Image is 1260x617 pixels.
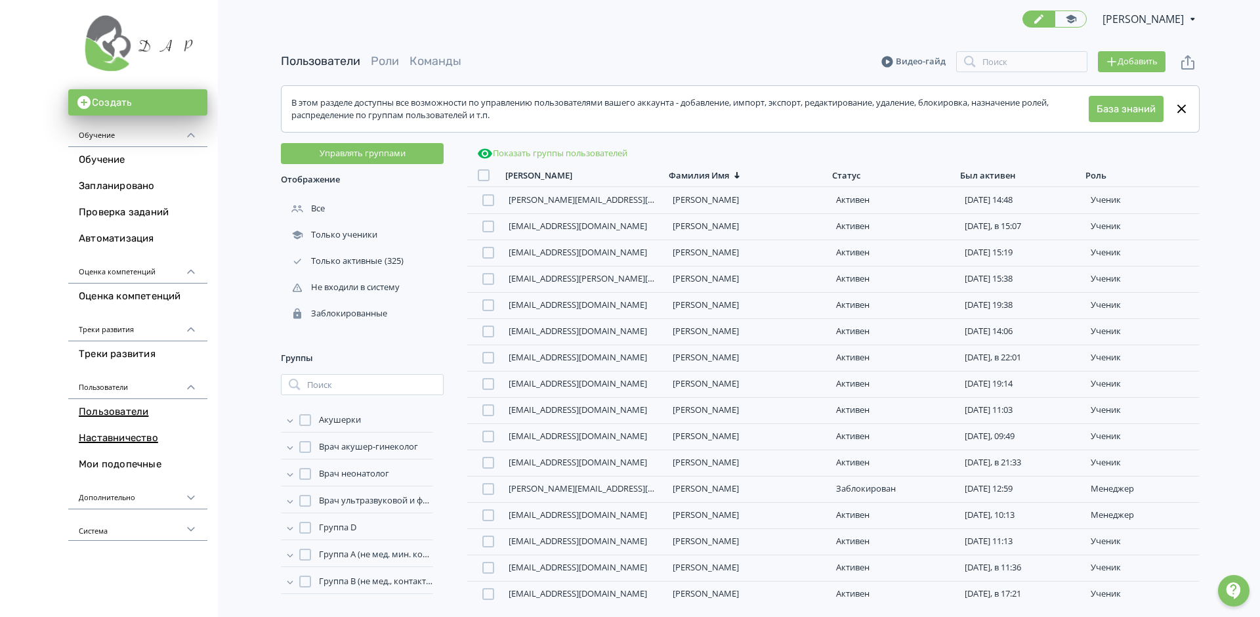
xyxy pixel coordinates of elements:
[509,325,647,337] a: [EMAIL_ADDRESS][DOMAIN_NAME]
[281,255,385,267] div: Только активные
[673,587,739,599] a: [PERSON_NAME]
[836,247,952,258] div: Активен
[1098,51,1165,72] button: Добавить
[1091,300,1194,310] div: ученик
[673,509,739,521] a: [PERSON_NAME]
[409,54,461,68] a: Команды
[1091,457,1194,468] div: ученик
[1085,170,1106,181] div: Роль
[1091,405,1194,415] div: ученик
[68,147,207,173] a: Обучение
[474,143,630,164] button: Показать группы пользователей
[1091,536,1194,547] div: ученик
[836,274,952,284] div: Активен
[509,456,647,468] a: [EMAIL_ADDRESS][DOMAIN_NAME]
[509,561,647,573] a: [EMAIL_ADDRESS][DOMAIN_NAME]
[319,414,361,427] span: Акушерки
[836,221,952,232] div: Активен
[505,170,572,181] div: [PERSON_NAME]
[68,310,207,341] div: Треки развития
[1180,54,1196,70] svg: Экспорт пользователей файлом
[960,170,1015,181] div: Был активен
[673,194,739,205] a: [PERSON_NAME]
[1091,563,1194,573] div: ученик
[509,194,713,205] a: [PERSON_NAME][EMAIL_ADDRESS][DOMAIN_NAME]
[509,482,713,494] a: [PERSON_NAME][EMAIL_ADDRESS][DOMAIN_NAME]
[319,521,356,534] span: Группа D
[319,494,433,507] span: Врач ультразвуковой и функциональной диагностики
[1091,326,1194,337] div: ученик
[291,96,1089,122] div: В этом разделе доступны все возможности по управлению пользователями вашего аккаунта - добавление...
[673,430,739,442] a: [PERSON_NAME]
[281,54,360,68] a: Пользователи
[1091,221,1194,232] div: ученик
[281,248,444,274] div: (325)
[965,457,1080,468] div: [DATE], в 21:33
[965,274,1080,284] div: [DATE] 15:38
[319,467,389,480] span: Врач неонатолог
[965,510,1080,521] div: [DATE], 10:13
[281,308,390,320] div: Заблокированные
[68,509,207,541] div: Система
[673,561,739,573] a: [PERSON_NAME]
[1091,510,1194,521] div: менеджер
[68,226,207,252] a: Автоматизация
[673,482,739,494] a: [PERSON_NAME]
[965,326,1080,337] div: [DATE] 14:06
[965,379,1080,389] div: [DATE] 19:14
[68,116,207,147] div: Обучение
[965,352,1080,363] div: [DATE], в 22:01
[1091,589,1194,599] div: ученик
[68,368,207,399] div: Пользователи
[673,456,739,468] a: [PERSON_NAME]
[673,351,739,363] a: [PERSON_NAME]
[965,563,1080,573] div: [DATE], в 11:36
[1091,247,1194,258] div: ученик
[319,575,433,588] span: Группа В (не мед., контактирующие)
[68,478,207,509] div: Дополнительно
[881,55,946,68] a: Видео-гайд
[281,203,327,215] div: Все
[965,195,1080,205] div: [DATE] 14:48
[836,457,952,468] div: Активен
[836,510,952,521] div: Активен
[965,589,1080,599] div: [DATE], в 17:21
[1089,96,1164,122] button: База знаний
[1091,274,1194,284] div: ученик
[281,143,444,164] button: Управлять группами
[509,377,647,389] a: [EMAIL_ADDRESS][DOMAIN_NAME]
[965,221,1080,232] div: [DATE], в 15:07
[836,563,952,573] div: Активен
[371,54,399,68] a: Роли
[68,173,207,200] a: Запланировано
[836,195,952,205] div: Активен
[509,220,647,232] a: [EMAIL_ADDRESS][DOMAIN_NAME]
[68,452,207,478] a: Мои подопечные
[1097,102,1156,117] a: База знаний
[68,284,207,310] a: Оценка компетенций
[509,351,647,363] a: [EMAIL_ADDRESS][DOMAIN_NAME]
[509,246,647,258] a: [EMAIL_ADDRESS][DOMAIN_NAME]
[281,343,444,374] div: Группы
[836,484,952,494] div: Заблокирован
[832,170,860,181] div: Статус
[281,164,444,196] div: Отображение
[509,535,647,547] a: [EMAIL_ADDRESS][DOMAIN_NAME]
[68,425,207,452] a: Наставничество
[1091,431,1194,442] div: ученик
[673,299,739,310] a: [PERSON_NAME]
[319,548,433,561] span: Группа А (не мед. мин. контактирующие)
[1091,379,1194,389] div: ученик
[509,587,647,599] a: [EMAIL_ADDRESS][DOMAIN_NAME]
[1091,195,1194,205] div: ученик
[68,252,207,284] div: Оценка компетенций
[68,200,207,226] a: Проверка заданий
[836,379,952,389] div: Активен
[68,341,207,368] a: Треки развития
[68,399,207,425] a: Пользователи
[965,247,1080,258] div: [DATE] 15:19
[965,300,1080,310] div: [DATE] 19:38
[1102,11,1186,27] span: Михаил Четырин
[836,300,952,310] div: Активен
[68,89,207,116] button: Создать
